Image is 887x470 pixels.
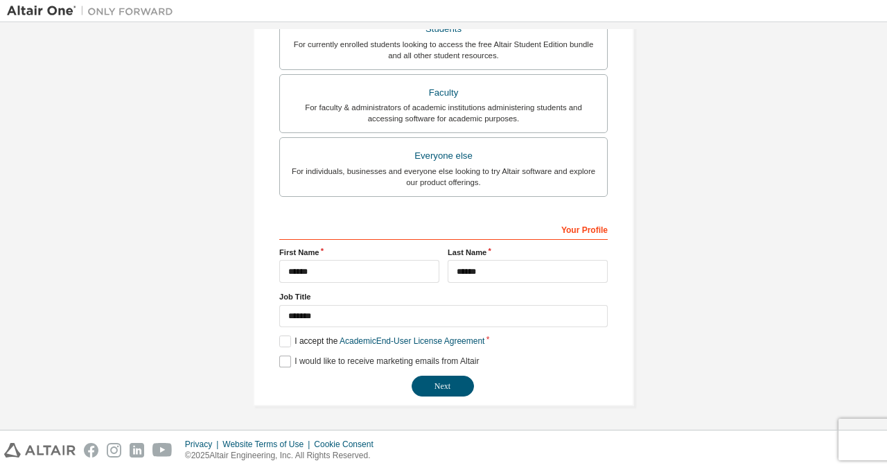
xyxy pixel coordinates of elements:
div: Faculty [288,83,599,103]
div: Privacy [185,439,222,450]
img: linkedin.svg [130,443,144,458]
div: Cookie Consent [314,439,381,450]
div: Website Terms of Use [222,439,314,450]
a: Academic End-User License Agreement [340,336,484,346]
label: I accept the [279,336,484,347]
label: Last Name [448,247,608,258]
label: I would like to receive marketing emails from Altair [279,356,479,367]
p: © 2025 Altair Engineering, Inc. All Rights Reserved. [185,450,382,462]
div: Your Profile [279,218,608,240]
div: Students [288,19,599,39]
button: Next [412,376,474,397]
img: youtube.svg [152,443,173,458]
img: instagram.svg [107,443,121,458]
div: For individuals, businesses and everyone else looking to try Altair software and explore our prod... [288,166,599,188]
img: altair_logo.svg [4,443,76,458]
div: Everyone else [288,146,599,166]
img: Altair One [7,4,180,18]
label: First Name [279,247,439,258]
img: facebook.svg [84,443,98,458]
div: For currently enrolled students looking to access the free Altair Student Edition bundle and all ... [288,39,599,61]
label: Job Title [279,291,608,302]
div: For faculty & administrators of academic institutions administering students and accessing softwa... [288,102,599,124]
